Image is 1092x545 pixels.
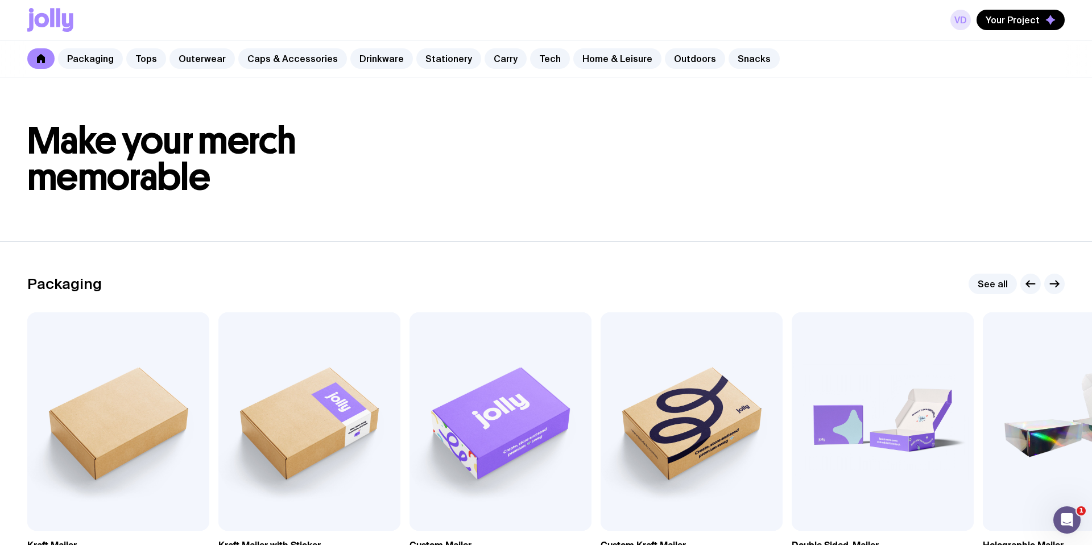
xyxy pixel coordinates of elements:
a: Caps & Accessories [238,48,347,69]
a: Drinkware [350,48,413,69]
a: Home & Leisure [573,48,661,69]
h2: Packaging [27,275,102,292]
a: Outerwear [169,48,235,69]
a: See all [969,274,1017,294]
a: Stationery [416,48,481,69]
a: Snacks [729,48,780,69]
a: Carry [485,48,527,69]
span: Make your merch memorable [27,118,296,200]
span: 1 [1077,506,1086,515]
iframe: Intercom live chat [1053,506,1081,534]
a: Tech [530,48,570,69]
a: Tops [126,48,166,69]
span: Your Project [986,14,1040,26]
button: Your Project [977,10,1065,30]
a: Packaging [58,48,123,69]
a: Outdoors [665,48,725,69]
a: VD [950,10,971,30]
